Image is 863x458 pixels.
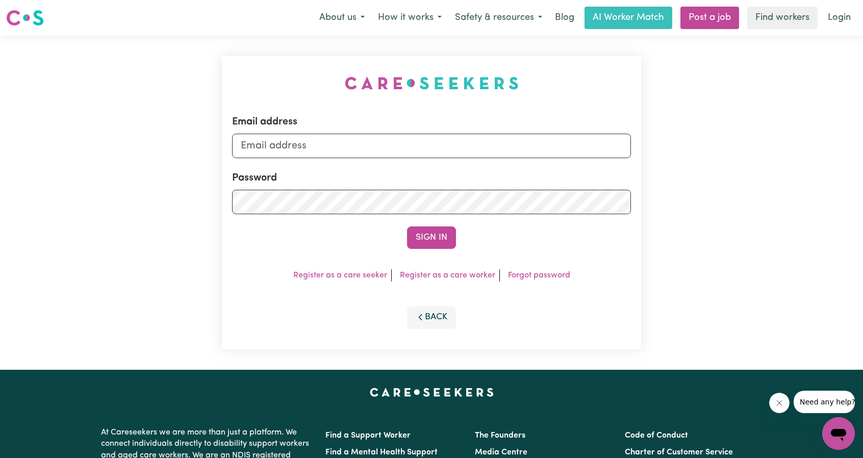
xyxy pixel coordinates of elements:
[585,7,672,29] a: AI Worker Match
[232,170,277,186] label: Password
[6,7,62,15] span: Need any help?
[680,7,739,29] a: Post a job
[6,9,44,27] img: Careseekers logo
[625,431,688,440] a: Code of Conduct
[407,226,456,249] button: Sign In
[822,7,857,29] a: Login
[794,391,855,413] iframe: Message from company
[549,7,580,29] a: Blog
[232,134,631,158] input: Email address
[508,271,570,279] a: Forgot password
[747,7,818,29] a: Find workers
[448,7,549,29] button: Safety & resources
[400,271,495,279] a: Register as a care worker
[232,114,297,130] label: Email address
[407,306,456,328] button: Back
[475,448,527,456] a: Media Centre
[371,7,448,29] button: How it works
[370,388,494,396] a: Careseekers home page
[822,417,855,450] iframe: Button to launch messaging window
[6,6,44,30] a: Careseekers logo
[325,431,411,440] a: Find a Support Worker
[625,448,733,456] a: Charter of Customer Service
[293,271,387,279] a: Register as a care seeker
[475,431,525,440] a: The Founders
[769,393,790,413] iframe: Close message
[313,7,371,29] button: About us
